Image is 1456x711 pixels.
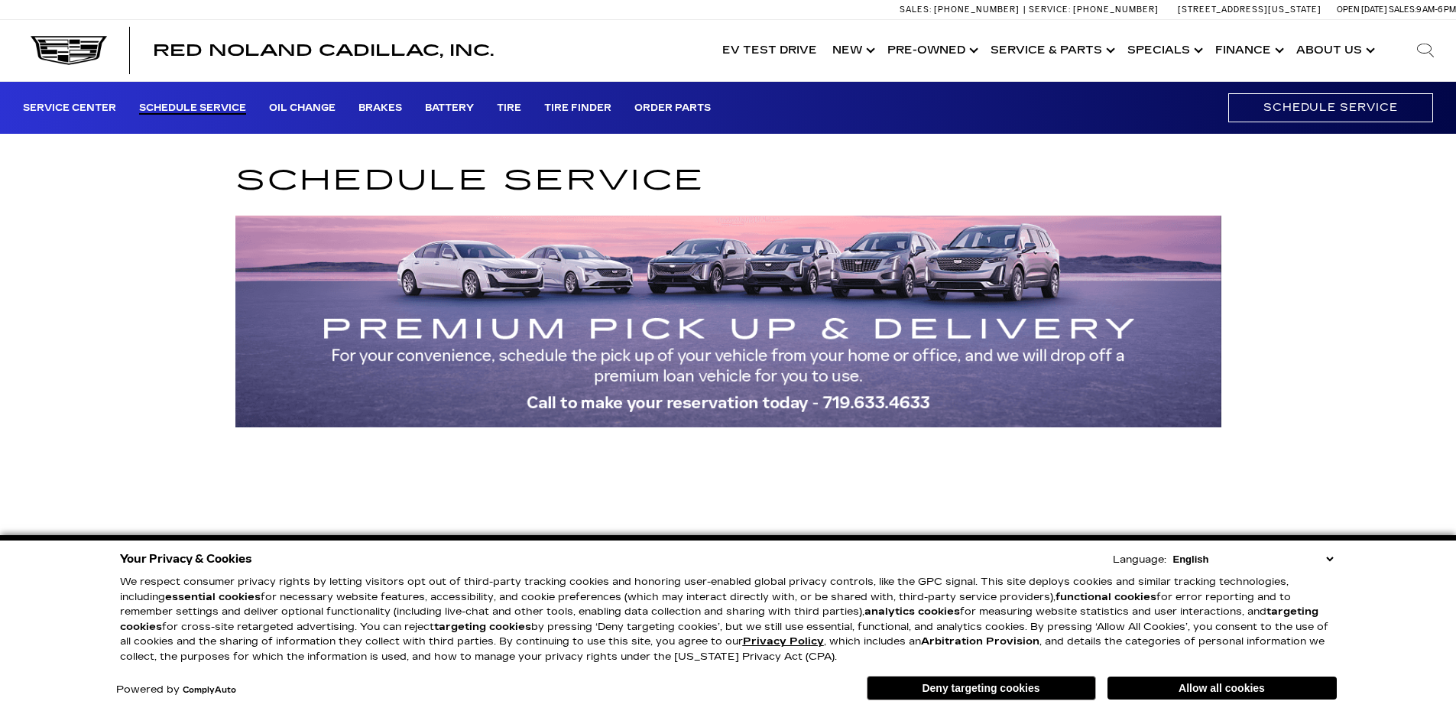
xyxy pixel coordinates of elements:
img: Cadillac Dark Logo with Cadillac White Text [31,36,107,65]
strong: essential cookies [165,591,261,603]
a: Red Noland Cadillac, Inc. [153,43,494,58]
a: Specials [1120,20,1208,81]
span: Sales: [1389,5,1416,15]
div: Powered by [116,685,236,695]
div: Language: [1113,555,1166,565]
button: Deny targeting cookies [867,676,1096,700]
a: Battery [425,102,474,115]
strong: analytics cookies [864,605,960,618]
strong: targeting cookies [120,605,1318,633]
span: Your Privacy & Cookies [120,548,252,570]
a: Oil Change [269,102,336,115]
a: [STREET_ADDRESS][US_STATE] [1178,5,1321,15]
select: Language Select [1169,552,1337,567]
a: EV Test Drive [715,20,825,81]
strong: functional cookies [1056,591,1156,603]
a: Tire [497,102,521,115]
p: We respect consumer privacy rights by letting visitors opt out of third-party tracking cookies an... [120,575,1337,664]
a: Schedule Service [1228,93,1433,122]
span: [PHONE_NUMBER] [1073,5,1159,15]
a: Tire Finder [544,102,611,115]
a: Order Parts [634,102,711,115]
strong: Arbitration Provision [921,635,1039,648]
a: Schedule Service [139,102,246,115]
span: [PHONE_NUMBER] [934,5,1020,15]
a: Brakes [358,102,402,115]
strong: targeting cookies [434,621,531,633]
span: 9 AM-6 PM [1416,5,1456,15]
a: Privacy Policy [743,635,824,648]
span: Service: [1029,5,1071,15]
a: Service & Parts [983,20,1120,81]
a: About Us [1289,20,1380,81]
a: ComplyAuto [183,686,236,695]
span: Red Noland Cadillac, Inc. [153,41,494,60]
span: Open [DATE] [1337,5,1387,15]
a: Sales: [PHONE_NUMBER] [900,5,1023,14]
a: New [825,20,880,81]
span: Sales: [900,5,932,15]
a: Service: [PHONE_NUMBER] [1023,5,1163,14]
a: Finance [1208,20,1289,81]
img: Premium Pick Up and Delivery [235,216,1221,427]
a: Service Center [23,102,116,115]
h1: Schedule Service [235,158,1221,203]
a: Pre-Owned [880,20,983,81]
button: Allow all cookies [1107,677,1337,700]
